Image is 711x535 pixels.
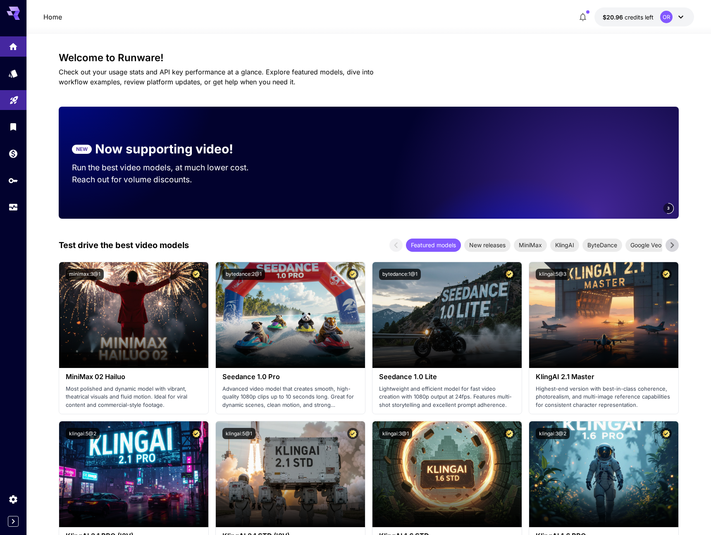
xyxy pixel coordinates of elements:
a: Home [43,12,62,22]
button: $20.9628OR [594,7,694,26]
div: KlingAI [550,239,579,252]
nav: breadcrumb [43,12,62,22]
span: Check out your usage stats and API key performance at a glance. Explore featured models, dive int... [59,68,374,86]
button: bytedance:2@1 [222,269,265,280]
button: Certified Model – Vetted for best performance and includes a commercial license. [347,428,358,439]
button: Certified Model – Vetted for best performance and includes a commercial license. [191,428,202,439]
button: Certified Model – Vetted for best performance and includes a commercial license. [504,269,515,280]
h3: MiniMax 02 Hailuo [66,373,202,381]
img: alt [216,421,365,527]
p: Highest-end version with best-in-class coherence, photorealism, and multi-image reference capabil... [536,385,672,409]
p: Now supporting video! [95,140,233,158]
span: 3 [667,205,670,211]
p: Test drive the best video models [59,239,189,251]
img: alt [216,262,365,368]
button: Certified Model – Vetted for best performance and includes a commercial license. [504,428,515,439]
span: credits left [625,14,654,21]
button: klingai:3@1 [379,428,412,439]
div: Playground [9,93,19,103]
button: Certified Model – Vetted for best performance and includes a commercial license. [661,269,672,280]
p: Run the best video models, at much lower cost. [72,162,265,174]
div: Featured models [406,239,461,252]
button: Expand sidebar [8,516,19,527]
img: alt [529,262,678,368]
div: Wallet [8,148,18,159]
img: alt [372,262,522,368]
span: $20.96 [603,14,625,21]
img: alt [59,262,208,368]
div: Settings [8,494,18,504]
button: klingai:3@2 [536,428,570,439]
img: alt [529,421,678,527]
button: Certified Model – Vetted for best performance and includes a commercial license. [347,269,358,280]
button: Certified Model – Vetted for best performance and includes a commercial license. [191,269,202,280]
img: alt [59,421,208,527]
button: Certified Model – Vetted for best performance and includes a commercial license. [661,428,672,439]
div: MiniMax [514,239,547,252]
span: Google Veo [625,241,666,249]
h3: Seedance 1.0 Pro [222,373,358,381]
button: klingai:5@1 [222,428,255,439]
h3: KlingAI 2.1 Master [536,373,672,381]
div: Usage [8,202,18,213]
p: Most polished and dynamic model with vibrant, theatrical visuals and fluid motion. Ideal for vira... [66,385,202,409]
span: ByteDance [582,241,622,249]
div: Google Veo [625,239,666,252]
div: $20.9628 [603,13,654,21]
h3: Welcome to Runware! [59,52,679,64]
div: Home [8,39,18,49]
div: ByteDance [582,239,622,252]
button: bytedance:1@1 [379,269,421,280]
button: klingai:5@2 [66,428,100,439]
button: klingai:5@3 [536,269,570,280]
p: Advanced video model that creates smooth, high-quality 1080p clips up to 10 seconds long. Great f... [222,385,358,409]
p: NEW [76,146,88,153]
div: API Keys [8,175,18,186]
p: Reach out for volume discounts. [72,174,265,186]
div: OR [660,11,673,23]
div: New releases [464,239,511,252]
div: Library [8,122,18,132]
span: New releases [464,241,511,249]
p: Lightweight and efficient model for fast video creation with 1080p output at 24fps. Features mult... [379,385,515,409]
span: KlingAI [550,241,579,249]
div: Models [8,68,18,79]
span: MiniMax [514,241,547,249]
h3: Seedance 1.0 Lite [379,373,515,381]
span: Featured models [406,241,461,249]
button: minimax:3@1 [66,269,104,280]
img: alt [372,421,522,527]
